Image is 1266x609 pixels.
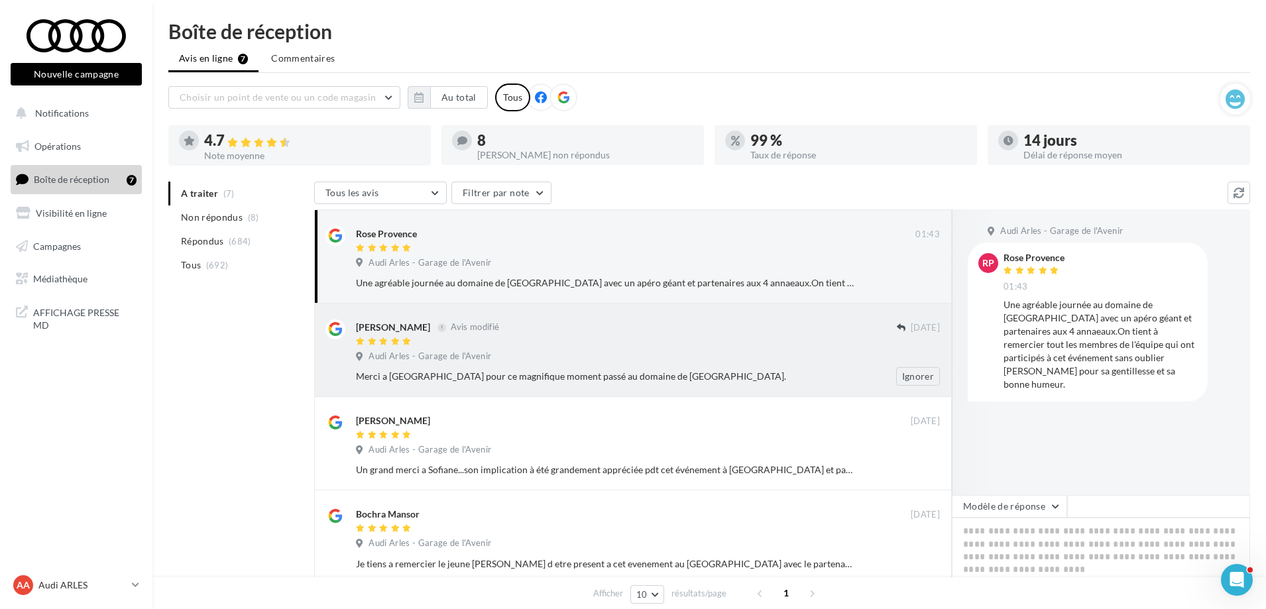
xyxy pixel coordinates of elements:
[630,585,664,604] button: 10
[1023,150,1239,160] div: Délai de réponse moyen
[17,579,30,592] span: AA
[451,322,499,333] span: Avis modifié
[34,140,81,152] span: Opérations
[776,582,797,604] span: 1
[1004,253,1065,262] div: Rose Provence
[11,573,142,598] a: AA Audi ARLES
[33,273,87,284] span: Médiathèque
[750,150,966,160] div: Taux de réponse
[408,86,488,109] button: Au total
[8,133,144,160] a: Opérations
[181,258,201,272] span: Tous
[204,133,420,148] div: 4.7
[271,52,335,65] span: Commentaires
[495,83,530,111] div: Tous
[952,495,1067,518] button: Modèle de réponse
[180,91,376,103] span: Choisir un point de vente ou un code magasin
[593,587,623,600] span: Afficher
[896,367,940,386] button: Ignorer
[430,86,488,109] button: Au total
[11,63,142,85] button: Nouvelle campagne
[369,444,491,456] span: Audi Arles - Garage de l'Avenir
[229,236,251,247] span: (684)
[168,21,1250,41] div: Boîte de réception
[33,240,81,251] span: Campagnes
[1023,133,1239,148] div: 14 jours
[369,351,491,362] span: Audi Arles - Garage de l'Avenir
[356,276,854,290] div: Une agréable journée au domaine de [GEOGRAPHIC_DATA] avec un apéro géant et partenaires aux 4 ann...
[750,133,966,148] div: 99 %
[477,150,693,160] div: [PERSON_NAME] non répondus
[38,579,127,592] p: Audi ARLES
[1004,281,1028,293] span: 01:43
[8,298,144,337] a: AFFICHAGE PRESSE MD
[127,175,137,186] div: 7
[636,589,648,600] span: 10
[36,207,107,219] span: Visibilité en ligne
[8,99,139,127] button: Notifications
[34,174,109,185] span: Boîte de réception
[206,260,229,270] span: (692)
[356,227,417,241] div: Rose Provence
[8,165,144,194] a: Boîte de réception7
[911,322,940,334] span: [DATE]
[8,233,144,260] a: Campagnes
[168,86,400,109] button: Choisir un point de vente ou un code magasin
[204,151,420,160] div: Note moyenne
[181,211,243,224] span: Non répondus
[181,235,224,248] span: Répondus
[314,182,447,204] button: Tous les avis
[356,557,854,571] div: Je tiens a remercier le jeune [PERSON_NAME] d etre present a cet evenement au [GEOGRAPHIC_DATA] a...
[451,182,551,204] button: Filtrer par note
[248,212,259,223] span: (8)
[356,508,420,521] div: Bochra Mansor
[8,199,144,227] a: Visibilité en ligne
[369,257,491,269] span: Audi Arles - Garage de l'Avenir
[911,509,940,521] span: [DATE]
[477,133,693,148] div: 8
[325,187,379,198] span: Tous les avis
[8,265,144,293] a: Médiathèque
[356,463,854,476] div: Un grand merci a Sofiane...son implication à été grandement appréciée pdt cet événement à [GEOGRA...
[356,414,430,427] div: [PERSON_NAME]
[356,321,430,334] div: [PERSON_NAME]
[1000,225,1123,237] span: Audi Arles - Garage de l'Avenir
[33,304,137,332] span: AFFICHAGE PRESSE MD
[356,370,854,383] div: Merci a [GEOGRAPHIC_DATA] pour ce magnifique moment passé au domaine de [GEOGRAPHIC_DATA].
[369,537,491,549] span: Audi Arles - Garage de l'Avenir
[671,587,726,600] span: résultats/page
[1004,298,1197,391] div: Une agréable journée au domaine de [GEOGRAPHIC_DATA] avec un apéro géant et partenaires aux 4 ann...
[35,107,89,119] span: Notifications
[911,415,940,427] span: [DATE]
[915,229,940,241] span: 01:43
[1221,564,1253,596] iframe: Intercom live chat
[982,256,994,270] span: RP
